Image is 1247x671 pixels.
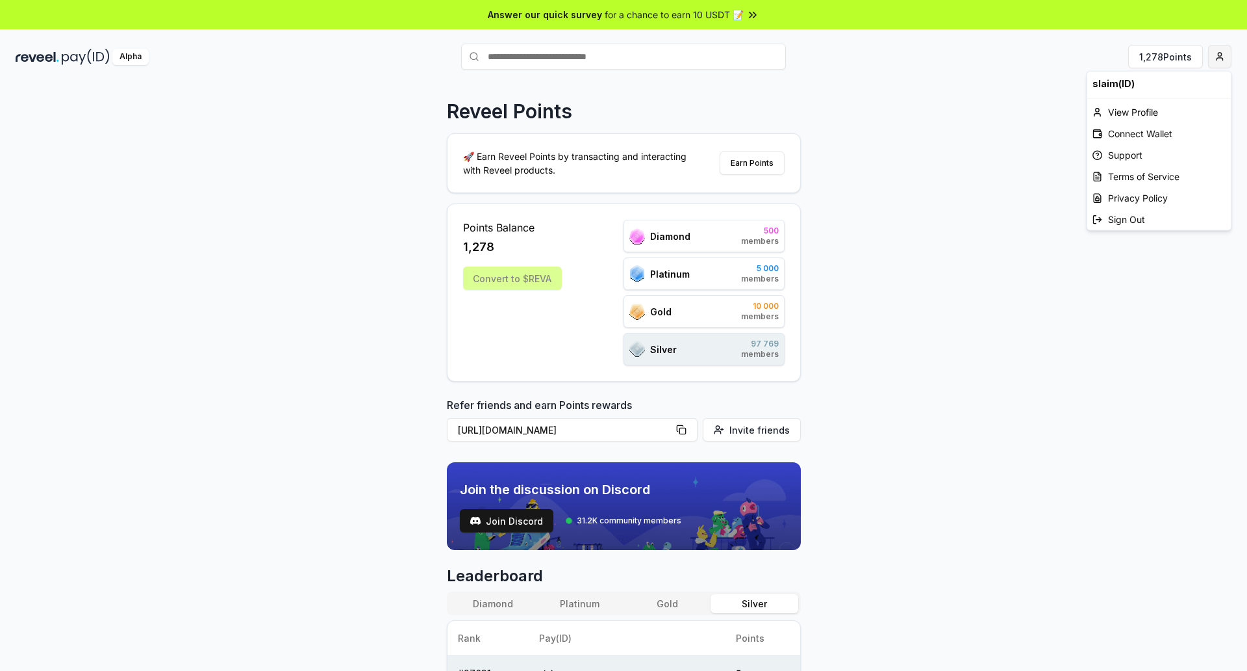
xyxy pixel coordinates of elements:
[1087,144,1231,166] a: Support
[1087,72,1231,96] div: slaim(ID)
[1087,101,1231,123] div: View Profile
[1087,187,1231,209] a: Privacy Policy
[1087,166,1231,187] a: Terms of Service
[1087,209,1231,230] div: Sign Out
[1087,123,1231,144] div: Connect Wallet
